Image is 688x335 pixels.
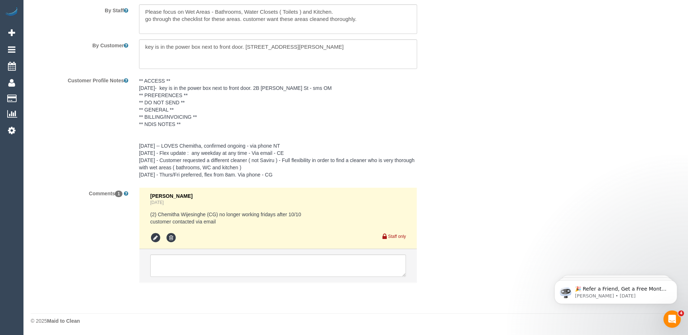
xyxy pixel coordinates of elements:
iframe: Intercom live chat [663,310,681,328]
p: Message from Ellie, sent 2d ago [31,28,125,34]
span: 1 [115,191,122,197]
span: 🎉 Refer a Friend, Get a Free Month! 🎉 Love Automaid? Share the love! When you refer a friend who ... [31,21,124,99]
img: Automaid Logo [4,7,19,17]
label: By Customer [25,39,134,49]
pre: (2) Chemitha Wijesinghe (CG) no longer working fridays after 10/10 customer contacted via email [150,211,406,225]
strong: Maid to Clean [47,318,80,324]
a: [DATE] [150,200,164,205]
pre: ** ACCESS ** [DATE]- key is in the power box next to front door. 2B [PERSON_NAME] St - sms OM ** ... [139,77,417,178]
label: Customer Profile Notes [25,74,134,84]
span: [PERSON_NAME] [150,193,192,199]
label: By Staff [25,4,134,14]
span: 4 [678,310,684,316]
div: © 2025 [31,317,681,325]
iframe: Intercom notifications message [544,265,688,316]
small: Staff only [388,234,406,239]
label: Comments [25,187,134,197]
